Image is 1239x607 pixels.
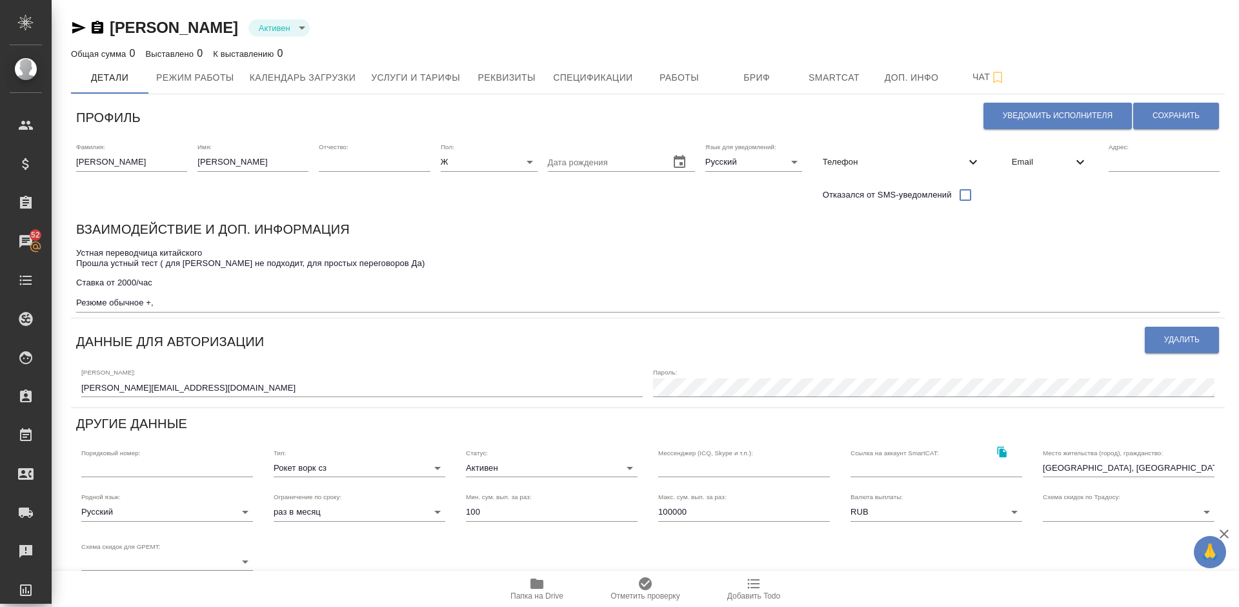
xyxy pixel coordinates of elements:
label: Ограничение по сроку: [274,494,341,500]
label: Фамилия: [76,144,105,150]
div: 0 [146,46,203,61]
label: Макс. сум. вып. за раз: [658,494,727,500]
span: Работы [649,70,710,86]
svg: Подписаться [990,70,1005,85]
div: Email [1002,148,1098,176]
button: Сохранить [1133,103,1219,129]
h6: Взаимодействие и доп. информация [76,219,350,240]
a: 52 [3,225,48,258]
label: Тип: [274,449,286,456]
label: Порядковый номер: [81,449,140,456]
p: К выставлению [213,49,277,59]
button: Добавить Todo [700,571,808,607]
label: Имя: [197,144,212,150]
span: Email [1012,156,1073,169]
span: Отметить проверку [610,592,680,601]
span: Детали [79,70,141,86]
div: 0 [71,46,136,61]
div: Активен [466,459,638,477]
div: Русский [705,153,802,171]
button: Папка на Drive [483,571,591,607]
label: Мессенджер (ICQ, Skype и т.п.): [658,449,753,456]
button: Скопировать ссылку для ЯМессенджера [71,20,86,36]
label: Мин. сум. вып. за раз: [466,494,532,500]
button: Скопировать ссылку [989,439,1015,466]
h6: Другие данные [76,413,187,434]
label: Статус: [466,449,488,456]
span: Отказался от SMS-уведомлений [823,189,952,201]
span: Реквизиты [476,70,538,86]
span: Режим работы [156,70,234,86]
label: Схема скидок по Традосу: [1043,494,1120,500]
p: Выставлено [146,49,197,59]
span: Уведомить исполнителя [1003,110,1113,121]
label: Пароль: [653,369,677,376]
span: 52 [23,229,48,242]
span: Телефон [823,156,965,169]
span: Добавить Todo [727,592,780,601]
label: Схема скидок для GPEMT: [81,543,161,550]
p: Общая сумма [71,49,129,59]
div: 0 [213,46,283,61]
span: Сохранить [1153,110,1200,121]
button: Отметить проверку [591,571,700,607]
div: Телефон [812,148,991,176]
h6: Профиль [76,107,141,128]
span: Календарь загрузки [250,70,356,86]
label: Валюта выплаты: [851,494,903,500]
div: Русский [81,503,253,521]
div: Рокет ворк сз [274,459,445,477]
span: Smartcat [803,70,865,86]
span: Доп. инфо [881,70,943,86]
button: Скопировать ссылку [90,20,105,36]
label: [PERSON_NAME]: [81,369,136,376]
div: Активен [248,19,310,37]
button: Удалить [1145,327,1219,353]
div: RUB [851,503,1022,521]
label: Место жительства (город), гражданство: [1043,449,1163,456]
span: Папка на Drive [510,592,563,601]
button: Уведомить исполнителя [983,103,1132,129]
a: [PERSON_NAME] [110,19,238,36]
span: 🙏 [1199,539,1221,566]
button: 🙏 [1194,536,1226,568]
div: Ж [441,153,538,171]
span: Услуги и тарифы [371,70,460,86]
label: Ссылка на аккаунт SmartCAT: [851,449,939,456]
label: Адрес: [1109,144,1129,150]
label: Язык для уведомлений: [705,144,776,150]
span: Удалить [1164,334,1200,345]
label: Пол: [441,144,454,150]
button: Активен [255,23,294,34]
textarea: Устная переводчица китайского Прошла устный тест ( для [PERSON_NAME] не подходит, для простых пер... [76,248,1220,308]
label: Отчество: [319,144,348,150]
span: Спецификации [553,70,632,86]
span: Бриф [726,70,788,86]
div: раз в месяц [274,503,445,521]
h6: Данные для авторизации [76,331,264,352]
label: Родной язык: [81,494,121,500]
span: Чат [958,69,1020,85]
